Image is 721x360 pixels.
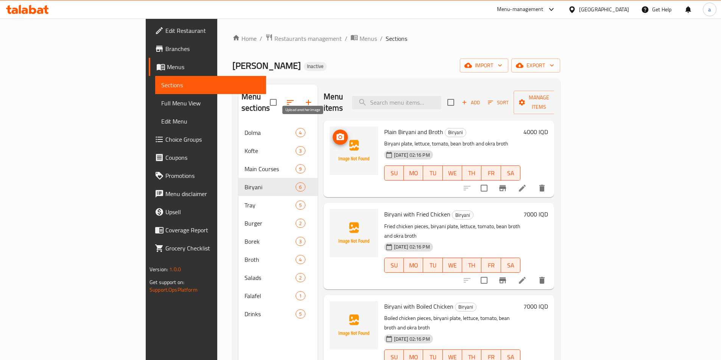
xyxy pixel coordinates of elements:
button: upload picture [333,130,348,145]
span: Sort [488,98,509,107]
span: Biryani [445,128,466,137]
span: Add [461,98,481,107]
nav: breadcrumb [232,34,560,43]
span: Drinks [244,309,296,318]
p: Boiled chicken pieces, biryani plate, lettuce, tomato, bean broth and okra broth [384,314,521,332]
div: items [296,237,305,246]
div: items [296,164,305,173]
span: 3 [296,238,305,245]
span: Sections [386,34,407,43]
span: Branches [165,44,260,53]
span: [PERSON_NAME] [232,57,301,74]
button: MO [404,165,423,181]
span: Add item [459,97,483,108]
span: Biryani [455,303,476,311]
span: 6 [296,184,305,191]
a: Choice Groups [149,130,266,148]
span: Inactive [304,63,327,70]
span: 3 [296,147,305,155]
span: Biryani with Fried Chicken [384,209,450,220]
span: Sections [161,80,260,90]
a: Support.OpsPlatform [149,285,198,295]
span: Plain Biryani and Broth [384,126,443,138]
div: Falafel1 [238,287,318,305]
span: Burger [244,219,296,228]
span: TH [465,260,478,271]
span: Tray [244,201,296,210]
p: Fried chicken pieces, biryani plate, lettuce, tomato, bean broth and okra broth [384,222,521,241]
span: 2 [296,274,305,281]
span: Restaurants management [274,34,342,43]
span: import [466,61,502,70]
span: Get support on: [149,277,184,287]
span: 5 [296,202,305,209]
div: Kofte3 [238,142,318,160]
button: SA [501,165,520,181]
span: export [517,61,554,70]
div: Broth4 [238,250,318,269]
a: Menus [149,58,266,76]
button: Add section [299,93,318,111]
div: Menu-management [497,5,543,14]
button: Sort [486,97,511,108]
span: Salads [244,273,296,282]
div: items [296,219,305,228]
button: WE [443,165,462,181]
a: Menu disclaimer [149,185,266,203]
div: Salads2 [238,269,318,287]
button: TU [423,258,442,273]
a: Full Menu View [155,94,266,112]
a: Promotions [149,167,266,185]
button: FR [481,165,501,181]
button: delete [533,271,551,289]
img: Biryani with Fried Chicken [330,209,378,257]
span: Full Menu View [161,99,260,108]
div: Main Courses9 [238,160,318,178]
span: Grocery Checklist [165,244,260,253]
a: Grocery Checklist [149,239,266,257]
span: Biryani [452,211,473,219]
div: Dolma4 [238,124,318,142]
div: items [296,273,305,282]
button: SU [384,165,404,181]
button: WE [443,258,462,273]
h6: 7000 IQD [523,209,548,219]
button: delete [533,179,551,197]
button: TH [462,258,481,273]
a: Edit Restaurant [149,22,266,40]
span: 1.0.0 [169,264,181,274]
div: items [296,182,305,192]
span: Edit Restaurant [165,26,260,35]
span: a [708,5,711,14]
div: Borek3 [238,232,318,250]
span: MO [407,168,420,179]
span: 9 [296,165,305,173]
div: items [296,128,305,137]
span: Biryani [244,182,296,192]
a: Restaurants management [265,34,342,43]
a: Edit Menu [155,112,266,130]
h6: 7000 IQD [523,301,548,312]
span: 1 [296,292,305,300]
div: Biryani [445,128,466,137]
button: TH [462,165,481,181]
nav: Menu sections [238,121,318,326]
div: Inactive [304,62,327,71]
span: SU [388,168,401,179]
div: Biryani6 [238,178,318,196]
a: Coupons [149,148,266,167]
div: items [296,201,305,210]
span: Select to update [476,180,492,196]
p: Biryani plate, lettuce, tomato, bean broth and okra broth [384,139,521,148]
button: export [511,59,560,73]
span: Version: [149,264,168,274]
div: [GEOGRAPHIC_DATA] [579,5,629,14]
span: Coupons [165,153,260,162]
div: items [296,291,305,300]
div: Borek [244,237,296,246]
span: Broth [244,255,296,264]
button: TU [423,165,442,181]
div: Kofte [244,146,296,155]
